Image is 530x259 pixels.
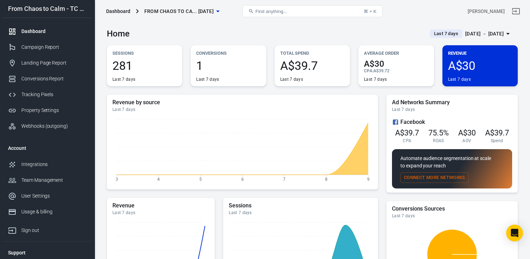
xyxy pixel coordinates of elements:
[2,87,92,102] a: Tracking Pixels
[21,44,87,51] div: Campaign Report
[106,8,130,15] div: Dashboard
[21,59,87,67] div: Landing Page Report
[392,213,512,219] div: Last 7 days
[403,138,411,144] span: CPA
[241,177,244,181] tspan: 6
[2,55,92,71] a: Landing Page Report
[364,9,377,14] div: ⌘ + K
[448,60,512,72] span: A$30
[395,128,419,137] span: A$39.7
[2,102,92,118] a: Property Settings
[280,60,344,72] span: A$39.7
[2,39,92,55] a: Campaign Report
[364,60,428,68] span: A$30
[242,5,383,17] button: Find anything...⌘ + K
[431,30,461,37] span: Last 7 days
[400,155,504,170] p: Automate audience segmentation at scale to expand your reach
[107,29,130,39] h3: Home
[468,8,505,15] div: Account id: ab0l4X6q
[283,177,285,181] tspan: 7
[364,68,373,73] span: CPA :
[112,107,372,112] div: Last 7 days
[112,202,209,209] h5: Revenue
[2,188,92,204] a: User Settings
[280,49,344,57] p: Total Spend
[21,107,87,114] div: Property Settings
[2,204,92,220] a: Usage & billing
[21,75,87,82] div: Conversions Report
[465,29,504,38] div: [DATE] － [DATE]
[424,28,518,40] button: Last 7 days[DATE] － [DATE]
[2,220,92,238] a: Sign out
[112,99,372,106] h5: Revenue by source
[400,172,469,183] button: Connect More Networks
[433,138,444,144] span: ROAS
[199,177,202,181] tspan: 5
[2,6,92,12] div: From Chaos to Calm - TC Checkout [DATE]
[21,227,87,234] div: Sign out
[392,99,512,106] h5: Ad Networks Summary
[229,202,372,209] h5: Sessions
[144,7,214,16] span: From Chaos to Calm - TC Checkout 8.10.25
[157,177,160,181] tspan: 4
[458,128,476,137] span: A$30
[21,208,87,215] div: Usage & billing
[116,177,118,181] tspan: 3
[491,138,503,144] span: Spend
[196,77,219,82] div: Last 7 days
[21,122,87,130] div: Webhooks (outgoing)
[373,68,390,73] span: A$39.72
[2,118,92,134] a: Webhooks (outgoing)
[229,210,372,215] div: Last 7 days
[462,138,471,144] span: AOV
[255,9,287,14] span: Find anything...
[392,118,512,126] div: Facebook
[196,49,260,57] p: Conversions
[2,140,92,157] li: Account
[21,91,87,98] div: Tracking Pixels
[21,28,87,35] div: Dashboard
[448,77,471,82] div: Last 7 days
[364,49,428,57] p: Average Order
[392,107,512,112] div: Last 7 days
[367,177,370,181] tspan: 9
[364,77,387,82] div: Last 7 days
[21,177,87,184] div: Team Management
[2,172,92,188] a: Team Management
[112,60,177,72] span: 281
[506,225,523,241] div: Open Intercom Messenger
[280,77,303,82] div: Last 7 days
[21,192,87,200] div: User Settings
[428,128,449,137] span: 75.5%
[2,24,92,39] a: Dashboard
[112,210,209,215] div: Last 7 days
[2,157,92,172] a: Integrations
[142,5,222,18] button: From Chaos to Ca... [DATE]
[485,128,509,137] span: A$39.7
[21,161,87,168] div: Integrations
[112,49,177,57] p: Sessions
[392,205,512,212] h5: Conversions Sources
[2,71,92,87] a: Conversions Report
[112,77,135,82] div: Last 7 days
[196,60,260,72] span: 1
[392,118,399,126] svg: Facebook Ads
[508,3,524,20] a: Sign out
[325,177,328,181] tspan: 8
[448,49,512,57] p: Revenue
